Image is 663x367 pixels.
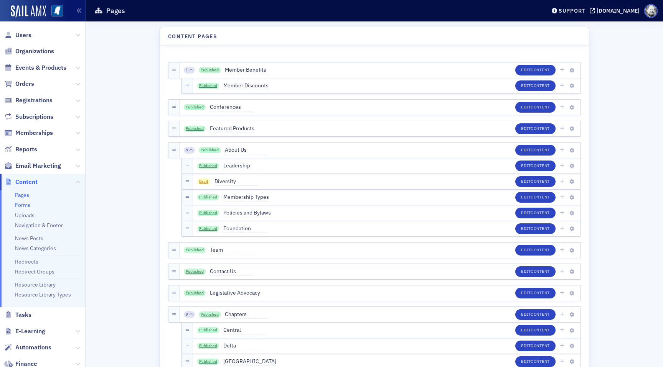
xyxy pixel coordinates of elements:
[15,343,51,352] span: Automations
[11,5,46,18] a: SailAMX
[223,209,271,217] span: Policies and Bylaws
[184,247,206,253] a: Published
[186,312,188,317] span: 9
[531,126,550,131] span: Content
[197,83,219,89] a: Published
[531,290,550,295] span: Content
[210,289,260,297] span: Legislative Advocacy
[559,7,585,14] div: Support
[15,96,53,105] span: Registrations
[225,146,268,154] span: About Us
[531,343,550,348] span: Content
[168,33,217,41] h4: Content Pages
[590,8,642,13] button: [DOMAIN_NAME]
[210,125,254,133] span: Featured Products
[4,31,31,39] a: Users
[531,247,550,252] span: Content
[106,6,125,15] h1: Pages
[199,147,221,153] a: Published
[15,47,54,56] span: Organizations
[515,102,556,113] button: EditContent
[515,341,556,351] button: EditContent
[4,80,34,88] a: Orders
[531,359,550,364] span: Content
[197,210,219,216] a: Published
[223,326,266,334] span: Central
[184,126,206,132] a: Published
[184,290,206,296] a: Published
[515,176,556,187] button: EditContent
[223,224,266,233] span: Foundation
[15,192,29,198] a: Pages
[597,7,640,14] div: [DOMAIN_NAME]
[197,359,219,365] a: Published
[515,65,556,75] button: EditContent
[531,179,550,184] span: Content
[223,193,269,202] span: Membership Types
[15,202,30,208] a: Forms
[184,104,206,110] a: Published
[210,246,253,254] span: Team
[515,192,556,203] button: EditContent
[15,178,38,186] span: Content
[4,129,53,137] a: Memberships
[15,291,71,298] a: Resource Library Types
[531,210,550,215] span: Content
[531,226,550,231] span: Content
[15,222,63,229] a: Navigation & Footer
[15,64,66,72] span: Events & Products
[197,163,219,169] a: Published
[4,343,51,352] a: Automations
[4,64,66,72] a: Events & Products
[531,269,550,274] span: Content
[531,147,550,152] span: Content
[15,212,35,219] a: Uploads
[225,66,268,74] span: Member Benefits
[515,161,556,171] button: EditContent
[531,83,550,88] span: Content
[531,104,550,110] span: Content
[210,267,253,276] span: Contact Us
[515,325,556,336] button: EditContent
[515,266,556,277] button: EditContent
[15,258,38,265] a: Redirects
[4,96,53,105] a: Registrations
[531,194,550,200] span: Content
[4,113,53,121] a: Subscriptions
[223,357,276,366] span: [GEOGRAPHIC_DATA]
[515,208,556,218] button: EditContent
[515,288,556,298] button: EditContent
[4,162,61,170] a: Email Marketing
[15,235,43,242] a: News Posts
[197,327,219,333] a: Published
[223,82,269,90] span: Member Discounts
[197,226,219,232] a: Published
[4,145,37,154] a: Reports
[15,311,31,319] span: Tasks
[186,147,188,153] span: 5
[15,80,34,88] span: Orders
[4,47,54,56] a: Organizations
[214,177,257,186] span: Diversity
[4,311,31,319] a: Tasks
[531,327,550,333] span: Content
[531,163,550,168] span: Content
[186,67,188,73] span: 1
[515,245,556,256] button: EditContent
[15,129,53,137] span: Memberships
[15,31,31,39] span: Users
[15,245,56,252] a: News Categories
[46,5,63,18] a: View Homepage
[531,67,550,72] span: Content
[531,311,550,317] span: Content
[197,343,219,349] a: Published
[197,194,219,200] a: Published
[197,179,211,185] span: Draft
[225,310,268,319] span: Chapters
[199,67,221,73] a: Published
[515,80,556,91] button: EditContent
[15,281,56,288] a: Resource Library
[515,223,556,234] button: EditContent
[515,123,556,134] button: EditContent
[15,162,61,170] span: Email Marketing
